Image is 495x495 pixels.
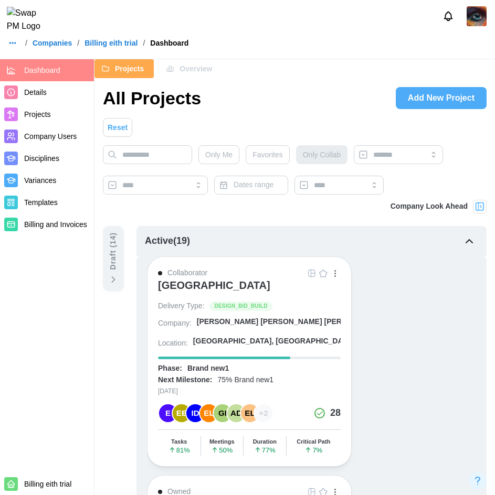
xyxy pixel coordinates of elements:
[197,317,399,327] div: [PERSON_NAME] [PERSON_NAME] [PERSON_NAME] A...
[159,404,177,422] div: E
[180,60,212,78] span: Overview
[24,480,71,488] span: Billing eith trial
[197,317,341,331] a: [PERSON_NAME] [PERSON_NAME] [PERSON_NAME] A...
[297,438,330,445] div: Critical Path
[241,404,259,422] div: EL
[24,220,87,229] span: Billing and Invoices
[24,110,51,119] span: Projects
[145,234,190,249] div: Active ( 19 )
[439,7,457,25] button: Notifications
[24,154,59,163] span: Disciplines
[158,338,188,349] div: Location:
[171,438,187,445] div: Tasks
[24,88,47,96] span: Details
[253,438,277,445] div: Duration
[158,375,212,385] div: Next Milestone:
[467,6,487,26] img: 2Q==
[304,446,322,454] span: 7 %
[408,88,475,109] span: Add New Project
[227,404,245,422] div: AD
[214,176,288,195] button: Dates range
[255,404,272,422] div: + 2
[167,267,207,279] div: Collaborator
[24,132,77,141] span: Company Users
[200,404,218,422] div: EL
[254,446,276,454] span: 77 %
[158,363,182,374] div: Phase:
[318,267,329,279] button: Empty Star
[158,279,341,301] a: [GEOGRAPHIC_DATA]
[24,176,56,185] span: Variances
[168,446,190,454] span: 81 %
[158,318,192,329] div: Company:
[103,87,201,110] h1: All Projects
[7,7,49,33] img: Swap PM Logo
[77,39,79,47] div: /
[198,145,239,164] button: Only Me
[205,146,233,164] span: Only Me
[103,118,132,137] button: Reset
[108,119,128,136] span: Reset
[158,386,341,396] div: [DATE]
[214,404,231,422] div: GI
[391,201,468,212] div: Company Look Ahead
[214,302,267,310] span: DESIGN_BID_BUILD
[115,60,144,78] span: Projects
[319,269,328,277] img: Empty Star
[193,336,354,347] div: [GEOGRAPHIC_DATA], [GEOGRAPHIC_DATA]
[173,404,191,422] div: EE
[187,363,229,374] div: Brand new1
[246,145,290,164] button: Favorites
[33,39,72,47] a: Companies
[85,39,138,47] a: Billing eith trial
[25,39,27,47] div: /
[159,59,222,78] button: Overview
[217,375,273,385] div: 75% Brand new1
[467,6,487,26] a: Zulqarnain Khalil
[211,446,233,454] span: 50 %
[24,66,60,74] span: Dashboard
[108,232,119,270] div: Draft ( 14 )
[306,267,318,279] button: Grid Icon
[24,198,58,207] span: Templates
[209,438,235,445] div: Meetings
[143,39,145,47] div: /
[475,201,485,212] img: Project Look Ahead Button
[186,404,204,422] div: ID
[158,301,204,311] div: Delivery Type:
[330,406,341,421] div: 28
[158,279,270,292] div: [GEOGRAPHIC_DATA]
[150,39,188,47] div: Dashboard
[234,180,273,189] span: Dates range
[252,146,283,164] span: Favorites
[308,269,316,277] img: Grid Icon
[396,87,487,109] a: Add New Project
[94,59,154,78] button: Projects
